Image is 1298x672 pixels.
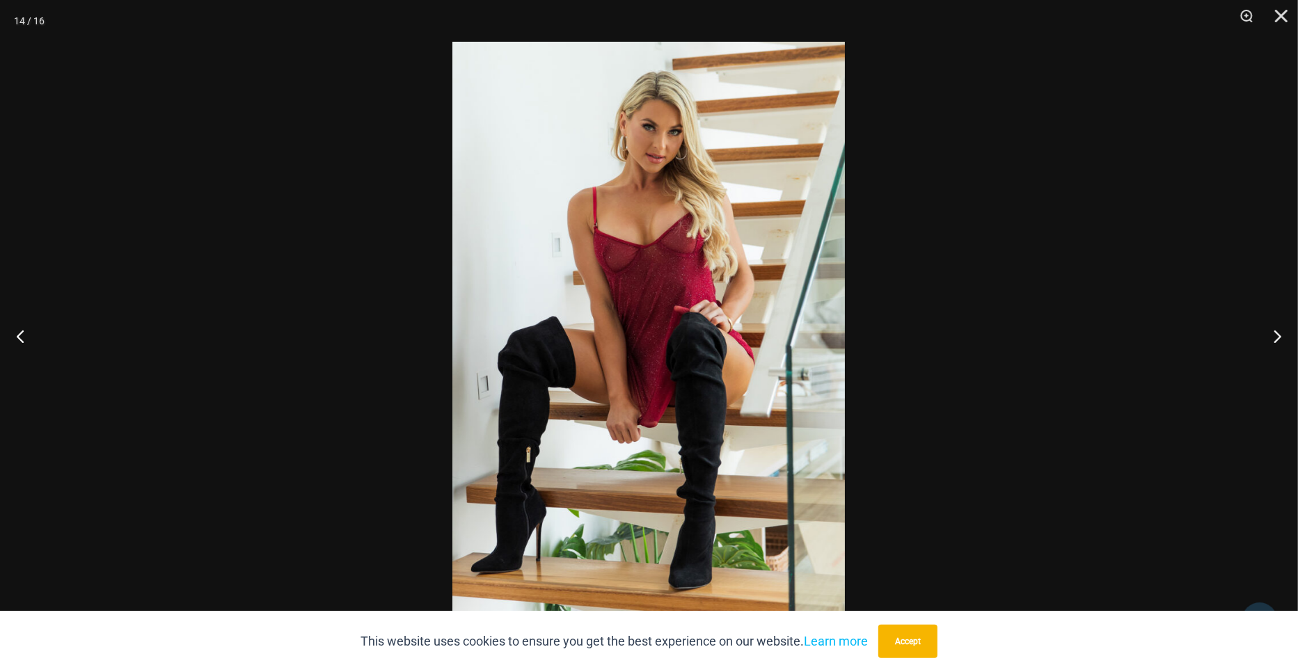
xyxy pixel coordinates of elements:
[14,10,45,31] div: 14 / 16
[452,42,845,630] img: Guilty Pleasures Red 1260 Slip 6045 Thong 06v2
[1246,301,1298,371] button: Next
[878,625,937,658] button: Accept
[804,634,868,648] a: Learn more
[361,631,868,652] p: This website uses cookies to ensure you get the best experience on our website.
